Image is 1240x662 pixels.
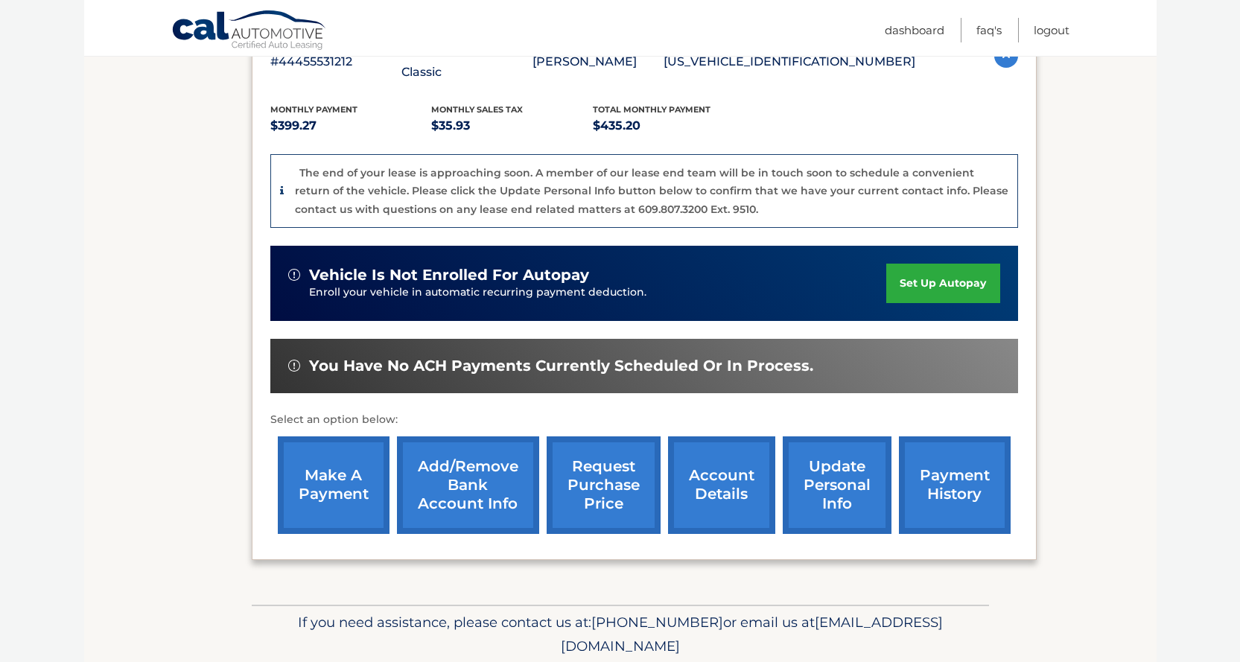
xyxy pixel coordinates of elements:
span: vehicle is not enrolled for autopay [309,266,589,284]
p: Enroll your vehicle in automatic recurring payment deduction. [309,284,887,301]
img: alert-white.svg [288,360,300,372]
a: request purchase price [547,436,661,534]
span: Monthly Payment [270,104,357,115]
p: 2022 Ram 1500 Classic [401,41,532,83]
p: $399.27 [270,115,432,136]
p: The end of your lease is approaching soon. A member of our lease end team will be in touch soon t... [295,166,1008,216]
a: payment history [899,436,1011,534]
img: alert-white.svg [288,269,300,281]
a: Dashboard [885,18,944,42]
a: Add/Remove bank account info [397,436,539,534]
a: account details [668,436,775,534]
a: Logout [1034,18,1069,42]
p: $35.93 [431,115,593,136]
p: #44455531212 [270,51,401,72]
p: [PERSON_NAME] [532,51,664,72]
span: [PHONE_NUMBER] [591,614,723,631]
span: You have no ACH payments currently scheduled or in process. [309,357,813,375]
p: If you need assistance, please contact us at: or email us at [261,611,979,658]
span: Total Monthly Payment [593,104,710,115]
p: [US_VEHICLE_IDENTIFICATION_NUMBER] [664,51,915,72]
a: make a payment [278,436,390,534]
span: Monthly sales Tax [431,104,523,115]
a: FAQ's [976,18,1002,42]
a: update personal info [783,436,891,534]
a: Cal Automotive [171,10,328,53]
p: Select an option below: [270,411,1018,429]
a: set up autopay [886,264,999,303]
p: $435.20 [593,115,754,136]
